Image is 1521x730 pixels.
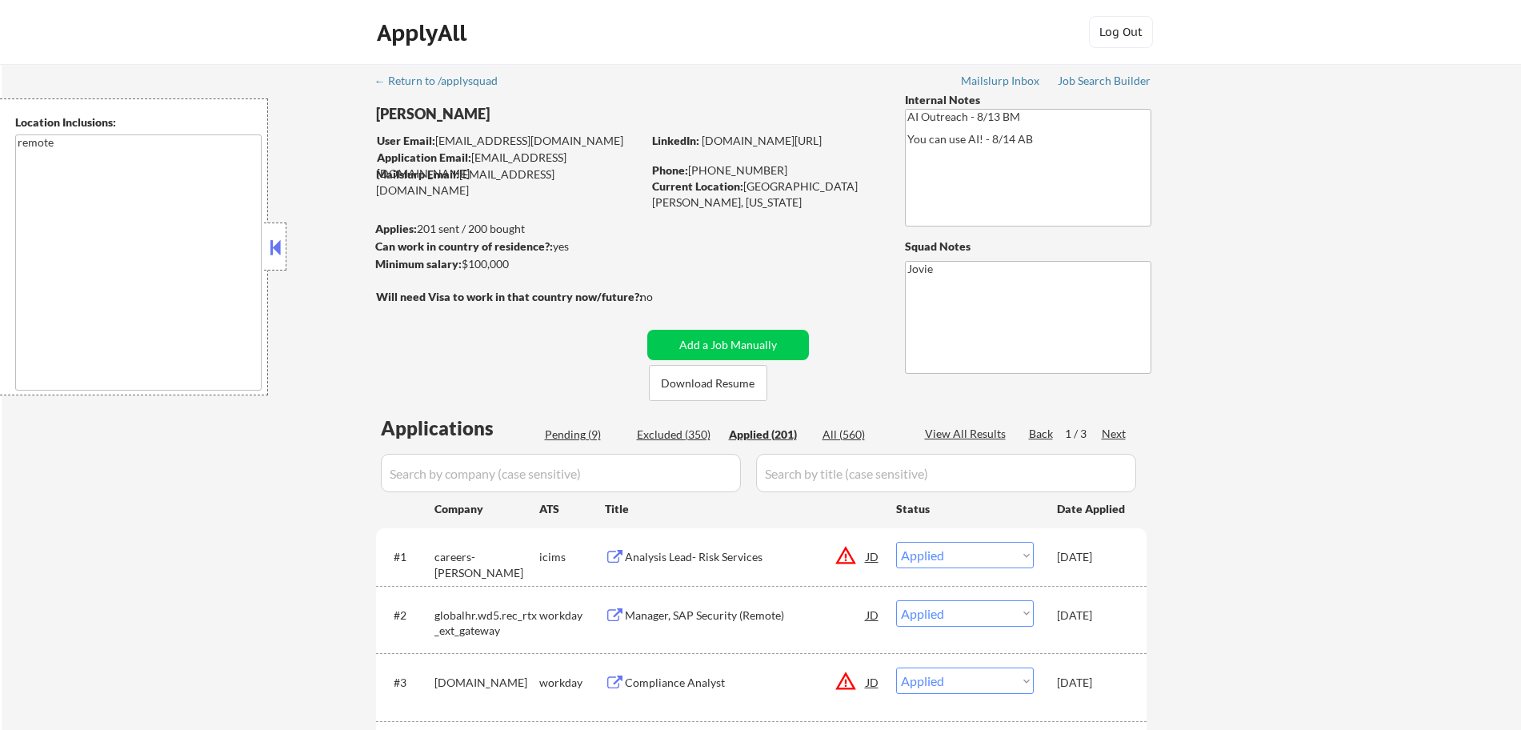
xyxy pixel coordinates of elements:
button: warning_amber [835,670,857,692]
div: ← Return to /applysquad [374,75,513,86]
div: Back [1029,426,1055,442]
button: Add a Job Manually [647,330,809,360]
div: Excluded (350) [637,427,717,443]
div: [DATE] [1057,675,1127,691]
div: Applied (201) [729,427,809,443]
div: [EMAIL_ADDRESS][DOMAIN_NAME] [376,166,642,198]
div: [PHONE_NUMBER] [652,162,879,178]
input: Search by title (case sensitive) [756,454,1136,492]
strong: Minimum salary: [375,257,462,271]
strong: Application Email: [377,150,471,164]
div: no [640,289,686,305]
strong: LinkedIn: [652,134,699,147]
div: Status [896,494,1034,523]
div: Compliance Analyst [625,675,867,691]
a: ← Return to /applysquad [374,74,513,90]
div: Title [605,501,881,517]
div: 201 sent / 200 bought [375,221,642,237]
div: [EMAIL_ADDRESS][DOMAIN_NAME] [377,150,642,181]
div: icims [539,549,605,565]
div: JD [865,542,881,571]
div: Job Search Builder [1058,75,1151,86]
strong: Mailslurp Email: [376,167,459,181]
div: Next [1102,426,1127,442]
div: JD [865,600,881,629]
div: Pending (9) [545,427,625,443]
div: [PERSON_NAME] [376,104,705,124]
div: Location Inclusions: [15,114,262,130]
div: yes [375,239,637,255]
button: warning_amber [835,544,857,567]
div: workday [539,608,605,624]
div: Company [434,501,539,517]
div: $100,000 [375,256,642,272]
input: Search by company (case sensitive) [381,454,741,492]
strong: Current Location: [652,179,743,193]
div: [DATE] [1057,549,1127,565]
div: [DOMAIN_NAME] [434,675,539,691]
div: [DATE] [1057,608,1127,624]
div: JD [865,668,881,696]
div: workday [539,675,605,691]
strong: Phone: [652,163,688,177]
div: Mailslurp Inbox [961,75,1041,86]
div: careers-[PERSON_NAME] [434,549,539,580]
div: #2 [394,608,422,624]
div: Applications [381,419,539,438]
strong: Can work in country of residence?: [375,239,553,253]
button: Log Out [1089,16,1153,48]
div: All (560) [823,427,903,443]
div: [EMAIL_ADDRESS][DOMAIN_NAME] [377,133,642,149]
a: Mailslurp Inbox [961,74,1041,90]
button: Download Resume [649,365,767,401]
div: Date Applied [1057,501,1127,517]
div: Internal Notes [905,92,1151,108]
div: 1 / 3 [1065,426,1102,442]
div: View All Results [925,426,1011,442]
strong: User Email: [377,134,435,147]
div: #1 [394,549,422,565]
div: Squad Notes [905,239,1151,255]
div: Manager, SAP Security (Remote) [625,608,867,624]
div: [GEOGRAPHIC_DATA][PERSON_NAME], [US_STATE] [652,178,879,210]
a: [DOMAIN_NAME][URL] [702,134,822,147]
a: Job Search Builder [1058,74,1151,90]
div: ATS [539,501,605,517]
div: ApplyAll [377,19,471,46]
div: globalhr.wd5.rec_rtx_ext_gateway [434,608,539,639]
strong: Applies: [375,222,417,235]
strong: Will need Visa to work in that country now/future?: [376,290,642,303]
div: Analysis Lead- Risk Services [625,549,867,565]
div: #3 [394,675,422,691]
